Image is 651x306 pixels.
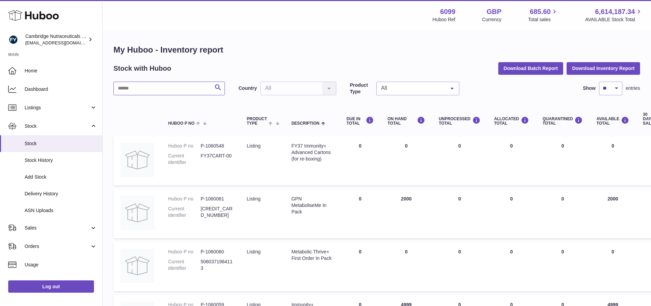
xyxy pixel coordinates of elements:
[530,7,551,16] span: 685.60
[120,196,154,230] img: product image
[201,249,233,255] dd: P-1060060
[585,7,643,23] a: 6,614,187.34 AVAILABLE Stock Total
[561,249,564,254] span: 0
[25,140,97,147] span: Stock
[25,68,97,74] span: Home
[247,196,260,201] span: listing
[113,64,171,73] h2: Stock with Huboo
[25,157,97,164] span: Stock History
[543,116,583,126] div: QUARANTINED Total
[528,7,558,23] a: 685.60 Total sales
[567,62,640,74] button: Download Inventory Report
[120,249,154,283] img: product image
[25,207,97,214] span: ASN Uploads
[589,136,636,185] td: 0
[25,105,90,111] span: Listings
[25,174,97,180] span: Add Stock
[595,7,635,16] span: 6,614,187.34
[596,116,629,126] div: AVAILABLE Total
[350,82,373,95] label: Product Type
[381,189,432,238] td: 2000
[439,116,480,126] div: UNPROCESSED Total
[113,44,640,55] h1: My Huboo - Inventory report
[432,136,487,185] td: 0
[8,280,94,293] a: Log out
[168,143,201,149] dt: Huboo P no
[247,117,267,126] span: Product Type
[291,121,320,126] span: Description
[379,85,445,92] span: All
[487,7,501,16] strong: GBP
[168,259,201,272] dt: Current identifier
[433,16,456,23] div: Huboo Ref
[291,196,333,215] div: GPN MetaboliseMe In Pack
[589,189,636,238] td: 2000
[168,153,201,166] dt: Current identifier
[589,242,636,291] td: 0
[168,121,194,126] span: Huboo P no
[528,16,558,23] span: Total sales
[381,242,432,291] td: 0
[247,249,260,254] span: listing
[25,262,97,268] span: Usage
[626,85,640,92] span: entries
[585,16,643,23] span: AVAILABLE Stock Total
[561,143,564,149] span: 0
[340,189,381,238] td: 0
[201,143,233,149] dd: P-1060548
[8,34,18,45] img: huboo@camnutra.com
[168,206,201,219] dt: Current identifier
[291,143,333,162] div: FY37 Immunity+ Advanced Cartons (for re-boxing)
[25,225,90,231] span: Sales
[25,40,100,45] span: [EMAIL_ADDRESS][DOMAIN_NAME]
[432,242,487,291] td: 0
[482,16,502,23] div: Currency
[487,136,536,185] td: 0
[291,249,333,262] div: Metabolic Thrive+ First Order In Pack
[561,196,564,201] span: 0
[25,33,87,46] div: Cambridge Nutraceuticals Ltd
[487,189,536,238] td: 0
[239,85,257,92] label: Country
[583,85,596,92] label: Show
[201,206,233,219] dd: [CREDIT_CARD_NUMBER]
[381,136,432,185] td: 0
[440,7,456,16] strong: 6099
[340,242,381,291] td: 0
[247,143,260,149] span: listing
[494,116,529,126] div: ALLOCATED Total
[201,196,233,202] dd: P-1060061
[25,243,90,250] span: Orders
[168,196,201,202] dt: Huboo P no
[168,249,201,255] dt: Huboo P no
[25,191,97,197] span: Delivery History
[432,189,487,238] td: 0
[201,153,233,166] dd: FY37CART-00
[388,116,425,126] div: ON HAND Total
[340,136,381,185] td: 0
[25,123,90,129] span: Stock
[25,86,97,93] span: Dashboard
[120,143,154,177] img: product image
[498,62,564,74] button: Download Batch Report
[347,116,374,126] div: DUE IN TOTAL
[487,242,536,291] td: 0
[201,259,233,272] dd: 5060371984113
